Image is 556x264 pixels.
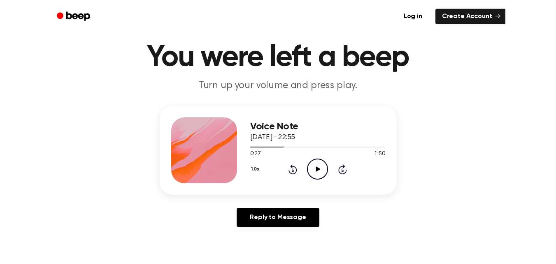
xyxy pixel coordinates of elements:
[120,79,436,93] p: Turn up your volume and press play.
[67,43,489,72] h1: You were left a beep
[250,134,295,141] span: [DATE] · 22:55
[237,208,319,227] a: Reply to Message
[395,7,430,26] a: Log in
[250,150,261,159] span: 0:27
[435,9,505,24] a: Create Account
[374,150,385,159] span: 1:50
[250,162,263,176] button: 1.0x
[250,121,385,132] h3: Voice Note
[51,9,98,25] a: Beep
